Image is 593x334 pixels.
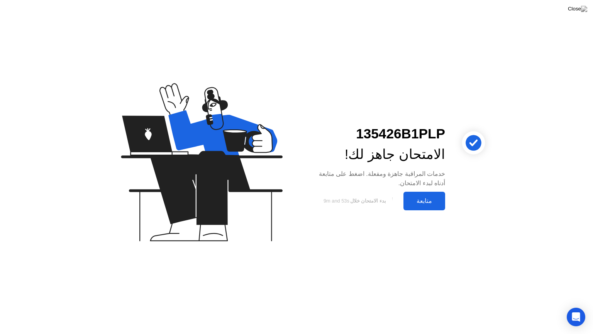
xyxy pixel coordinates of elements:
div: متابعة [406,197,443,204]
div: Open Intercom Messenger [567,308,585,326]
img: Close [568,6,587,12]
div: خدمات المراقبة جاهزة ومفعلة. اضغط على متابعة أدناه لبدء الامتحان. [309,169,445,188]
button: بدء الامتحان خلال9m and 53s [309,194,400,208]
span: 9m and 53s [324,198,349,204]
button: متابعة [403,192,445,210]
div: الامتحان جاهز لك! [309,144,445,165]
div: 135426B1PLP [309,124,445,144]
